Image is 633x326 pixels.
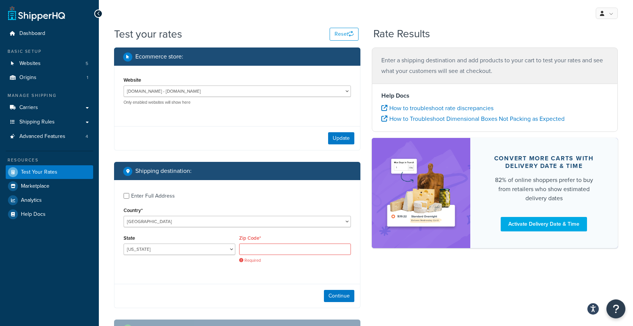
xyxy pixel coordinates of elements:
span: Websites [19,60,41,67]
label: Website [124,77,141,83]
div: 82% of online shoppers prefer to buy from retailers who show estimated delivery dates [489,176,600,203]
span: Required [239,258,351,263]
div: Enter Full Address [131,191,175,201]
a: Dashboard [6,27,93,41]
a: Analytics [6,193,93,207]
span: Shipping Rules [19,119,55,125]
div: Resources [6,157,93,163]
input: Enter Full Address [124,193,129,199]
a: Carriers [6,101,93,115]
li: Origins [6,71,93,85]
span: 5 [86,60,88,67]
a: Advanced Features4 [6,130,93,144]
div: Manage Shipping [6,92,93,99]
a: Help Docs [6,207,93,221]
a: Activate Delivery Date & Time [501,217,587,231]
li: Advanced Features [6,130,93,144]
span: Test Your Rates [21,169,57,176]
span: 4 [86,133,88,140]
a: Websites5 [6,57,93,71]
h1: Test your rates [114,27,182,41]
li: Websites [6,57,93,71]
h2: Shipping destination : [135,168,192,174]
a: Origins1 [6,71,93,85]
span: Marketplace [21,183,49,190]
p: Only enabled websites will show here [124,100,351,105]
span: Carriers [19,104,38,111]
img: feature-image-ddt-36eae7f7280da8017bfb280eaccd9c446f90b1fe08728e4019434db127062ab4.png [383,149,459,237]
span: Dashboard [19,30,45,37]
h4: Help Docs [381,91,609,100]
a: Marketplace [6,179,93,193]
label: Zip Code* [239,235,261,241]
span: Help Docs [21,211,46,218]
span: 1 [87,74,88,81]
span: Advanced Features [19,133,65,140]
button: Update [328,132,354,144]
h2: Ecommerce store : [135,53,183,60]
p: Enter a shipping destination and add products to your cart to test your rates and see what your c... [381,55,609,76]
label: Country* [124,207,143,213]
div: Basic Setup [6,48,93,55]
a: How to Troubleshoot Dimensional Boxes Not Packing as Expected [381,114,565,123]
a: Test Your Rates [6,165,93,179]
div: Convert more carts with delivery date & time [489,155,600,170]
button: Open Resource Center [606,299,625,318]
a: How to troubleshoot rate discrepancies [381,104,493,112]
h2: Rate Results [373,28,430,40]
span: Origins [19,74,36,81]
label: State [124,235,135,241]
span: Analytics [21,197,42,204]
button: Reset [330,28,359,41]
a: Shipping Rules [6,115,93,129]
button: Continue [324,290,354,302]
